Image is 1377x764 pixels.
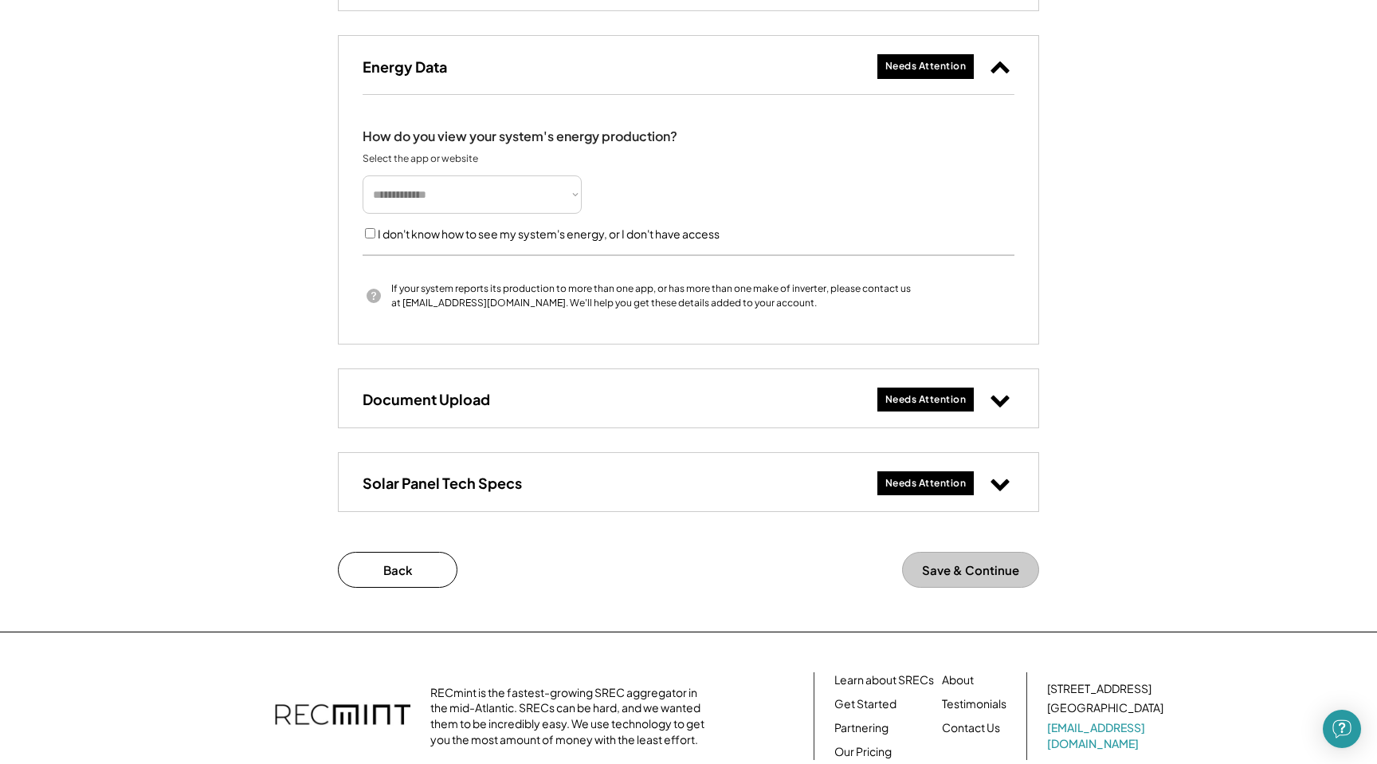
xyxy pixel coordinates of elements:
[942,720,1000,736] a: Contact Us
[885,477,967,490] div: Needs Attention
[1323,710,1361,748] div: Open Intercom Messenger
[363,57,447,76] h3: Energy Data
[942,696,1006,712] a: Testimonials
[942,672,974,688] a: About
[338,552,457,588] button: Back
[885,393,967,407] div: Needs Attention
[391,282,912,310] div: If your system reports its production to more than one app, or has more than one make of inverter...
[378,226,720,241] label: I don't know how to see my system's energy, or I don't have access
[834,696,896,712] a: Get Started
[834,744,892,760] a: Our Pricing
[902,552,1039,588] button: Save & Continue
[1047,700,1163,716] div: [GEOGRAPHIC_DATA]
[363,127,677,146] div: How do you view your system's energy production?
[363,152,522,165] div: Select the app or website
[430,685,713,747] div: RECmint is the fastest-growing SREC aggregator in the mid-Atlantic. SRECs can be hard, and we wan...
[363,474,522,492] h3: Solar Panel Tech Specs
[1047,681,1151,697] div: [STREET_ADDRESS]
[834,720,889,736] a: Partnering
[363,390,490,408] h3: Document Upload
[885,60,967,73] div: Needs Attention
[1047,720,1167,751] a: [EMAIL_ADDRESS][DOMAIN_NAME]
[275,688,410,744] img: recmint-logotype%403x.png
[834,672,934,688] a: Learn about SRECs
